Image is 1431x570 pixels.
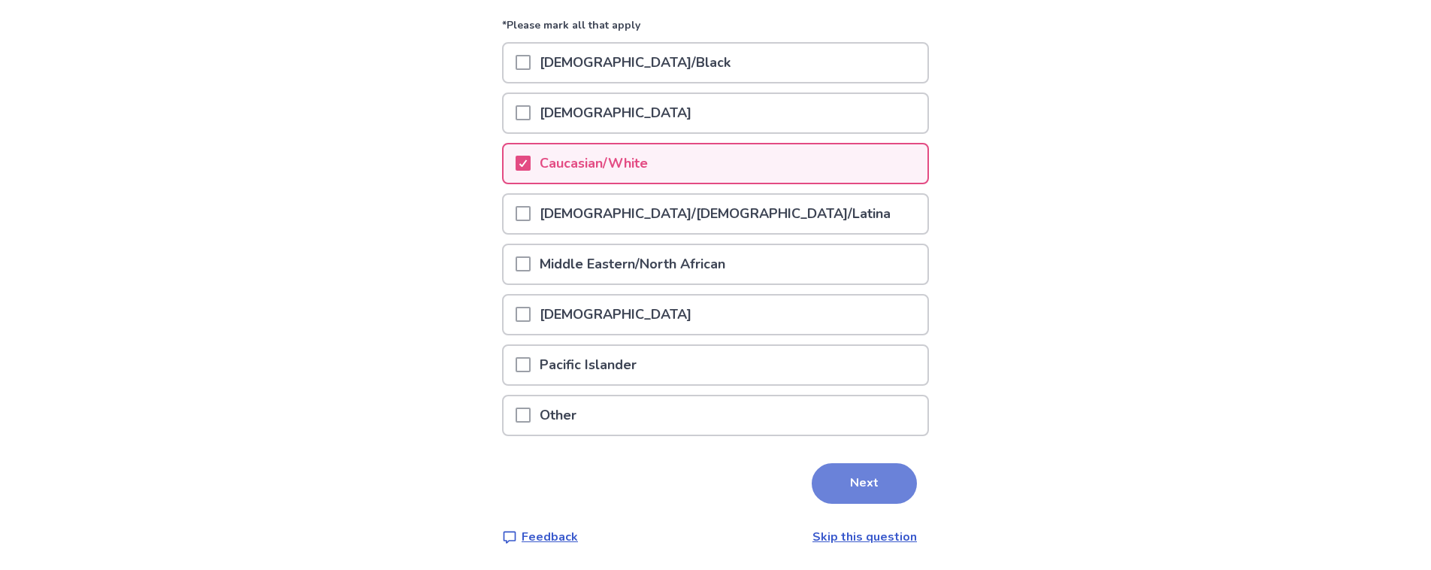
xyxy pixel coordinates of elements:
p: [DEMOGRAPHIC_DATA] [531,94,700,132]
a: Skip this question [812,529,917,545]
button: Next [812,463,917,504]
p: Feedback [522,528,578,546]
p: [DEMOGRAPHIC_DATA]/[DEMOGRAPHIC_DATA]/Latina [531,195,900,233]
p: Middle Eastern/North African [531,245,734,283]
a: Feedback [502,528,578,546]
p: Other [531,396,585,435]
p: *Please mark all that apply [502,17,929,42]
p: Caucasian/White [531,144,657,183]
p: Pacific Islander [531,346,646,384]
p: [DEMOGRAPHIC_DATA]/Black [531,44,740,82]
p: [DEMOGRAPHIC_DATA] [531,296,700,334]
